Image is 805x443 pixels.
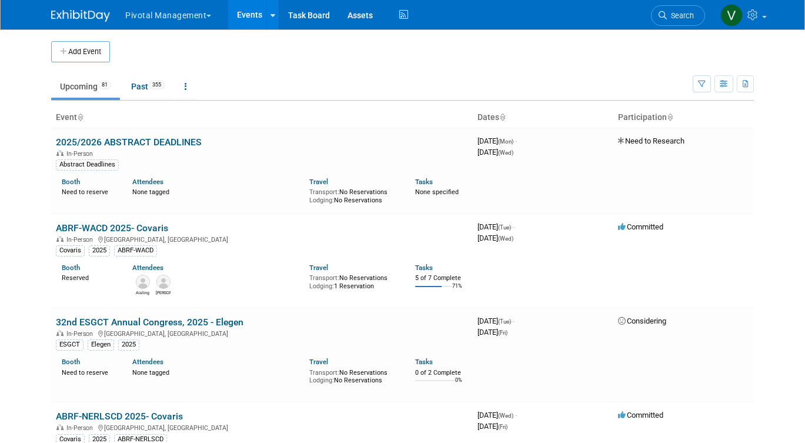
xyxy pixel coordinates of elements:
[122,75,173,98] a: Past355
[88,339,114,350] div: Elegen
[309,264,328,272] a: Travel
[77,112,83,122] a: Sort by Event Name
[118,339,139,350] div: 2025
[498,318,511,325] span: (Tue)
[618,136,684,145] span: Need to Research
[149,81,165,89] span: 355
[452,283,462,299] td: 71%
[156,289,171,296] div: Sujash Chatterjee
[415,178,433,186] a: Tasks
[477,328,507,337] span: [DATE]
[720,4,743,26] img: Valerie Weld
[515,136,517,145] span: -
[498,149,513,156] span: (Wed)
[477,136,517,145] span: [DATE]
[309,272,398,290] div: No Reservations 1 Reservation
[62,367,115,377] div: Need to reserve
[66,424,96,432] span: In-Person
[477,422,507,431] span: [DATE]
[498,138,513,145] span: (Mon)
[415,188,459,196] span: None specified
[499,112,505,122] a: Sort by Start Date
[415,369,468,377] div: 0 of 2 Complete
[62,186,115,196] div: Need to reserve
[513,222,515,231] span: -
[56,317,243,328] a: 32nd ESGCT Annual Congress, 2025 - Elegen
[455,377,462,393] td: 0%
[132,358,163,366] a: Attendees
[415,274,468,282] div: 5 of 7 Complete
[51,10,110,22] img: ExhibitDay
[515,411,517,419] span: -
[132,186,300,196] div: None tagged
[56,159,119,170] div: Abstract Deadlines
[309,377,334,384] span: Lodging:
[156,275,171,289] img: Sujash Chatterjee
[309,196,334,204] span: Lodging:
[618,222,663,231] span: Committed
[135,289,150,296] div: Aisling Power
[51,108,473,128] th: Event
[56,222,168,234] a: ABRF-WACD 2025- Covaris
[618,317,666,325] span: Considering
[56,136,202,148] a: 2025/2026 ABSTRACT DEADLINES
[309,282,334,290] span: Lodging:
[477,411,517,419] span: [DATE]
[56,245,85,256] div: Covaris
[309,369,339,377] span: Transport:
[498,424,507,430] span: (Fri)
[613,108,754,128] th: Participation
[473,108,613,128] th: Dates
[114,245,157,256] div: ABRF-WACD
[62,358,80,366] a: Booth
[132,367,300,377] div: None tagged
[309,274,339,282] span: Transport:
[667,112,673,122] a: Sort by Participation Type
[98,81,111,89] span: 81
[309,358,328,366] a: Travel
[132,264,163,272] a: Attendees
[498,329,507,336] span: (Fri)
[477,234,513,242] span: [DATE]
[56,330,64,336] img: In-Person Event
[667,11,694,20] span: Search
[89,245,110,256] div: 2025
[309,186,398,204] div: No Reservations No Reservations
[309,188,339,196] span: Transport:
[62,264,80,272] a: Booth
[56,150,64,156] img: In-Person Event
[132,178,163,186] a: Attendees
[56,411,183,422] a: ABRF-NERLSCD 2025- Covaris
[62,178,80,186] a: Booth
[62,272,115,282] div: Reserved
[498,224,511,231] span: (Tue)
[51,75,120,98] a: Upcoming81
[66,150,96,158] span: In-Person
[651,5,705,26] a: Search
[51,41,110,62] button: Add Event
[56,422,468,432] div: [GEOGRAPHIC_DATA], [GEOGRAPHIC_DATA]
[56,236,64,242] img: In-Person Event
[66,330,96,338] span: In-Person
[498,235,513,242] span: (Wed)
[477,317,515,325] span: [DATE]
[513,317,515,325] span: -
[477,148,513,156] span: [DATE]
[477,222,515,231] span: [DATE]
[56,424,64,430] img: In-Person Event
[309,367,398,385] div: No Reservations No Reservations
[618,411,663,419] span: Committed
[56,234,468,244] div: [GEOGRAPHIC_DATA], [GEOGRAPHIC_DATA]
[309,178,328,186] a: Travel
[66,236,96,244] span: In-Person
[56,328,468,338] div: [GEOGRAPHIC_DATA], [GEOGRAPHIC_DATA]
[56,339,83,350] div: ESGCT
[415,264,433,272] a: Tasks
[136,275,150,289] img: Aisling Power
[415,358,433,366] a: Tasks
[498,412,513,419] span: (Wed)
